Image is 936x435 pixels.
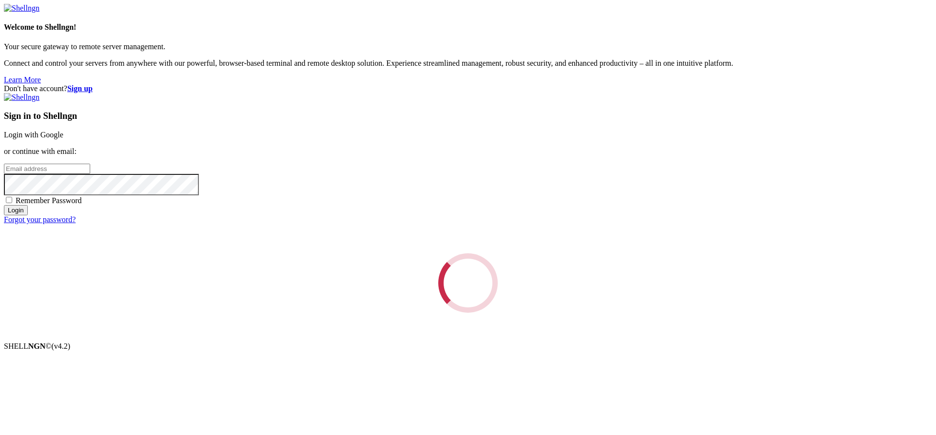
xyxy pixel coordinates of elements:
input: Login [4,205,28,215]
a: Sign up [67,84,93,93]
a: Login with Google [4,131,63,139]
h3: Sign in to Shellngn [4,111,932,121]
span: 4.2.0 [52,342,71,350]
span: Remember Password [16,196,82,205]
p: or continue with email: [4,147,932,156]
a: Learn More [4,76,41,84]
input: Email address [4,164,90,174]
h4: Welcome to Shellngn! [4,23,932,32]
div: Don't have account? [4,84,932,93]
div: Loading... [438,253,498,313]
a: Forgot your password? [4,215,76,224]
p: Your secure gateway to remote server management. [4,42,932,51]
b: NGN [28,342,46,350]
input: Remember Password [6,197,12,203]
img: Shellngn [4,93,39,102]
img: Shellngn [4,4,39,13]
p: Connect and control your servers from anywhere with our powerful, browser-based terminal and remo... [4,59,932,68]
span: SHELL © [4,342,70,350]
